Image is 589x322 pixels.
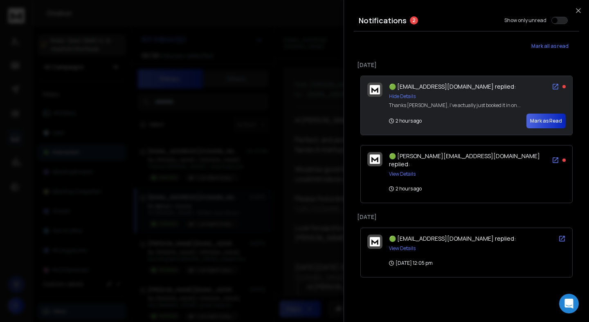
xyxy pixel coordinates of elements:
[504,17,546,24] label: Show only unread
[389,186,422,192] p: 2 hours ago
[531,43,569,49] span: Mark all as read
[357,61,576,69] p: [DATE]
[389,93,416,100] button: Hide Details
[389,83,516,90] span: 🟢 [EMAIL_ADDRESS][DOMAIN_NAME] replied:
[526,114,566,128] button: Mark as Read
[370,154,380,164] img: logo
[370,237,380,246] img: logo
[389,260,433,266] p: [DATE] 12:05 pm
[389,102,521,109] div: Thanks [PERSON_NAME], I've actually just booked it in on...
[370,85,380,94] img: logo
[389,235,516,242] span: 🟢 [EMAIL_ADDRESS][DOMAIN_NAME] replied:
[410,16,418,25] span: 2
[359,15,407,26] h3: Notifications
[389,118,422,124] p: 2 hours ago
[389,152,540,168] span: 🟢 [PERSON_NAME][EMAIL_ADDRESS][DOMAIN_NAME] replied:
[389,171,416,177] button: View Details
[357,213,576,221] p: [DATE]
[520,38,579,54] button: Mark all as read
[389,245,416,252] button: View Details
[559,294,579,313] div: Open Intercom Messenger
